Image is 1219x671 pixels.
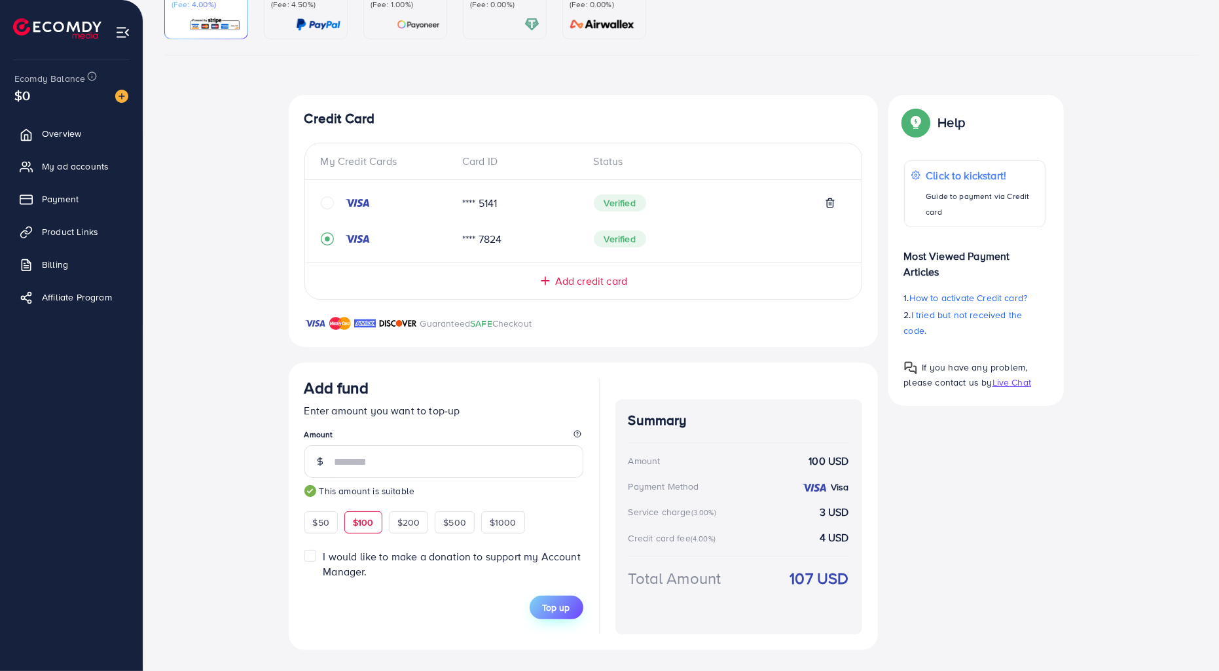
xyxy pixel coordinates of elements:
[691,507,716,518] small: (3.00%)
[555,274,627,289] span: Add credit card
[10,251,133,278] a: Billing
[420,316,532,331] p: Guaranteed Checkout
[909,291,1027,304] span: How to activate Credit card?
[628,454,661,467] div: Amount
[10,219,133,245] a: Product Links
[14,86,30,105] span: $0
[904,307,1046,338] p: 2.
[820,530,849,545] strong: 4 USD
[321,154,452,169] div: My Credit Cards
[313,516,329,529] span: $50
[304,485,316,497] img: guide
[304,429,583,445] legend: Amount
[321,232,334,245] svg: record circle
[379,316,417,331] img: brand
[10,120,133,147] a: Overview
[790,567,848,590] strong: 107 USD
[42,258,68,271] span: Billing
[628,567,721,590] div: Total Amount
[809,454,848,469] strong: 100 USD
[321,196,334,209] svg: circle
[42,291,112,304] span: Affiliate Program
[583,154,846,169] div: Status
[628,480,699,493] div: Payment Method
[344,198,371,208] img: credit
[304,403,583,418] p: Enter amount you want to top-up
[904,111,928,134] img: Popup guide
[628,412,849,429] h4: Summary
[10,186,133,212] a: Payment
[904,238,1046,280] p: Most Viewed Payment Articles
[628,505,720,518] div: Service charge
[329,316,351,331] img: brand
[443,516,466,529] span: $500
[296,17,340,32] img: card
[344,234,371,244] img: credit
[115,90,128,103] img: image
[524,17,539,32] img: card
[304,484,583,498] small: This amount is suitable
[353,516,374,529] span: $100
[470,317,492,330] span: SAFE
[904,361,917,374] img: Popup guide
[831,481,849,494] strong: Visa
[594,230,646,247] span: Verified
[452,154,583,169] div: Card ID
[304,378,369,397] h3: Add fund
[904,361,1028,389] span: If you have any problem, please contact us by
[397,516,420,529] span: $200
[189,17,241,32] img: card
[10,153,133,179] a: My ad accounts
[304,316,326,331] img: brand
[14,72,85,85] span: Ecomdy Balance
[566,17,639,32] img: card
[926,168,1038,183] p: Click to kickstart!
[13,18,101,39] img: logo
[926,189,1038,220] p: Guide to payment via Credit card
[801,482,828,493] img: credit
[397,17,440,32] img: card
[691,534,716,544] small: (4.00%)
[42,160,109,173] span: My ad accounts
[938,115,966,130] p: Help
[543,601,570,614] span: Top up
[42,225,98,238] span: Product Links
[530,596,583,619] button: Top up
[904,290,1046,306] p: 1.
[1163,612,1209,661] iframe: Chat
[490,516,517,529] span: $1000
[115,25,130,40] img: menu
[904,308,1023,337] span: I tried but not received the code.
[820,505,849,520] strong: 3 USD
[594,194,646,211] span: Verified
[304,111,862,127] h4: Credit Card
[323,549,580,579] span: I would like to make a donation to support my Account Manager.
[10,284,133,310] a: Affiliate Program
[992,376,1031,389] span: Live Chat
[42,127,81,140] span: Overview
[42,192,79,206] span: Payment
[354,316,376,331] img: brand
[628,532,720,545] div: Credit card fee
